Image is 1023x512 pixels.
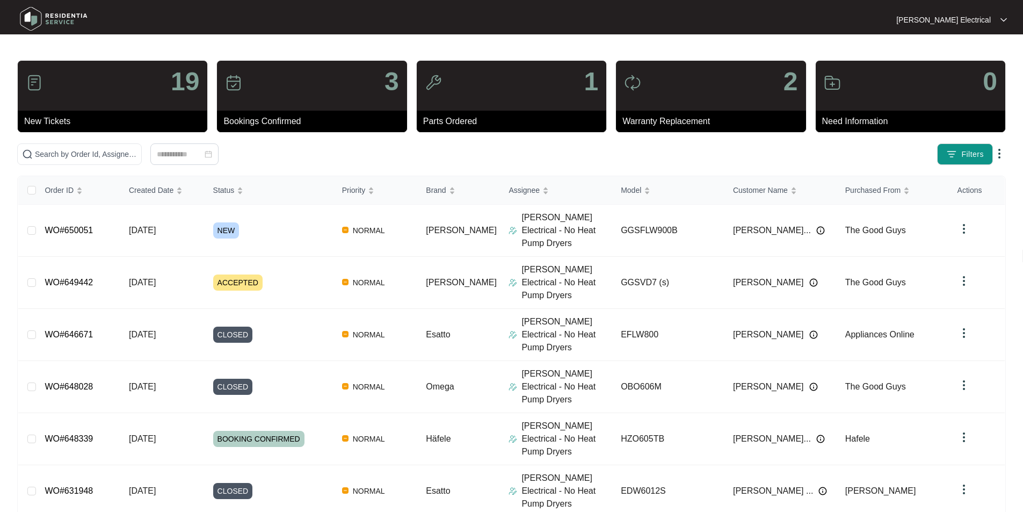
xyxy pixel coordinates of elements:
[333,176,418,205] th: Priority
[509,383,517,391] img: Assigner Icon
[621,184,641,196] span: Model
[816,435,825,443] img: Info icon
[45,278,93,287] a: WO#649442
[425,74,442,91] img: icon
[342,184,366,196] span: Priority
[129,226,156,235] span: [DATE]
[957,483,970,496] img: dropdown arrow
[896,15,991,25] p: [PERSON_NAME] Electrical
[35,148,137,160] input: Search by Order Id, Assignee Name, Customer Name, Brand and Model
[342,383,349,390] img: Vercel Logo
[1000,17,1007,23] img: dropdown arrow
[809,383,818,391] img: Info icon
[733,224,811,237] span: [PERSON_NAME]...
[509,184,540,196] span: Assignee
[509,278,517,287] img: Assigner Icon
[129,184,173,196] span: Created Date
[845,382,906,391] span: The Good Guys
[733,485,813,497] span: [PERSON_NAME] ...
[45,434,93,443] a: WO#648339
[612,257,724,309] td: GGSVD7 (s)
[213,222,240,239] span: NEW
[225,74,242,91] img: icon
[521,315,612,354] p: [PERSON_NAME] Electrical - No Heat Pump Dryers
[612,361,724,413] td: OBO606M
[949,176,1005,205] th: Actions
[783,69,798,95] p: 2
[584,69,598,95] p: 1
[426,330,450,339] span: Esatto
[426,382,454,391] span: Omega
[509,226,517,235] img: Assigner Icon
[213,184,235,196] span: Status
[845,486,916,495] span: [PERSON_NAME]
[612,205,724,257] td: GGSFLW900B
[45,226,93,235] a: WO#650051
[205,176,333,205] th: Status
[809,330,818,339] img: Info icon
[349,432,389,445] span: NORMAL
[724,176,837,205] th: Customer Name
[24,115,207,128] p: New Tickets
[612,413,724,465] td: HZO605TB
[809,278,818,287] img: Info icon
[22,149,33,160] img: search-icon
[426,226,497,235] span: [PERSON_NAME]
[509,435,517,443] img: Assigner Icon
[423,115,606,128] p: Parts Ordered
[384,69,399,95] p: 3
[816,226,825,235] img: Info icon
[223,115,407,128] p: Bookings Confirmed
[45,486,93,495] a: WO#631948
[937,143,993,165] button: filter iconFilters
[500,176,612,205] th: Assignee
[129,330,156,339] span: [DATE]
[957,379,970,392] img: dropdown arrow
[957,431,970,444] img: dropdown arrow
[957,275,970,287] img: dropdown arrow
[417,176,500,205] th: Brand
[845,184,901,196] span: Purchased From
[521,263,612,302] p: [PERSON_NAME] Electrical - No Heat Pump Dryers
[120,176,205,205] th: Created Date
[509,330,517,339] img: Assigner Icon
[45,184,74,196] span: Order ID
[733,380,804,393] span: [PERSON_NAME]
[622,115,806,128] p: Warranty Replacement
[213,275,263,291] span: ACCEPTED
[509,487,517,495] img: Assigner Icon
[521,367,612,406] p: [PERSON_NAME] Electrical - No Heat Pump Dryers
[822,115,1005,128] p: Need Information
[342,487,349,494] img: Vercel Logo
[342,279,349,285] img: Vercel Logo
[818,487,827,495] img: Info icon
[213,379,253,395] span: CLOSED
[129,486,156,495] span: [DATE]
[957,222,970,235] img: dropdown arrow
[129,434,156,443] span: [DATE]
[16,3,91,35] img: residentia service logo
[624,74,641,91] img: icon
[733,328,804,341] span: [PERSON_NAME]
[36,176,120,205] th: Order ID
[342,227,349,233] img: Vercel Logo
[213,431,304,447] span: BOOKING CONFIRMED
[426,278,497,287] span: [PERSON_NAME]
[612,176,724,205] th: Model
[426,184,446,196] span: Brand
[733,184,788,196] span: Customer Name
[426,486,450,495] span: Esatto
[612,309,724,361] td: EFLW800
[426,434,451,443] span: Häfele
[26,74,43,91] img: icon
[349,328,389,341] span: NORMAL
[845,278,906,287] span: The Good Guys
[349,276,389,289] span: NORMAL
[342,435,349,442] img: Vercel Logo
[349,380,389,393] span: NORMAL
[45,382,93,391] a: WO#648028
[213,327,253,343] span: CLOSED
[845,330,915,339] span: Appliances Online
[824,74,841,91] img: icon
[837,176,949,205] th: Purchased From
